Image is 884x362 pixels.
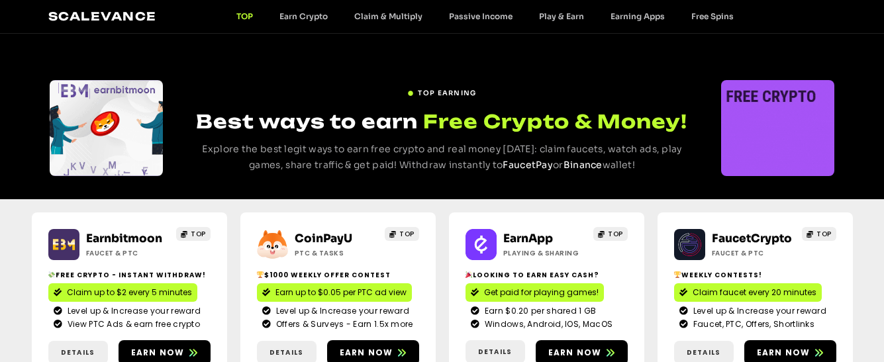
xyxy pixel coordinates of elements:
[712,248,795,258] h2: Faucet & PTC
[608,229,623,239] span: TOP
[466,283,604,302] a: Get paid for playing games!
[196,110,418,133] span: Best ways to earn
[481,318,613,330] span: Windows, Android, IOS, MacOS
[64,305,201,317] span: Level up & Increase your reward
[50,80,163,176] div: Slides
[223,11,747,21] nav: Menu
[266,11,341,21] a: Earn Crypto
[690,318,814,330] span: Faucet, PTC, Offers, Shortlinks
[597,11,678,21] a: Earning Apps
[407,83,476,98] a: TOP EARNING
[48,270,211,280] h2: Free crypto - Instant withdraw!
[503,232,553,246] a: EarnApp
[257,283,412,302] a: Earn up to $0.05 per PTC ad view
[548,347,602,359] span: Earn now
[64,318,200,330] span: View PTC Ads & earn free crypto
[191,229,206,239] span: TOP
[423,109,687,134] span: Free Crypto & Money!
[295,248,377,258] h2: ptc & Tasks
[48,9,157,23] a: Scalevance
[687,347,720,357] span: Details
[564,159,603,171] a: Binance
[187,142,697,173] p: Explore the best legit ways to earn free crypto and real money [DATE]: claim faucets, watch ads, ...
[678,11,747,21] a: Free Spins
[340,347,393,359] span: Earn now
[478,347,512,357] span: Details
[503,159,553,171] a: FaucetPay
[526,11,597,21] a: Play & Earn
[674,283,822,302] a: Claim faucet every 20 minutes
[693,287,816,298] span: Claim faucet every 20 minutes
[802,227,836,241] a: TOP
[295,232,352,246] a: CoinPayU
[48,283,197,302] a: Claim up to $2 every 5 minutes
[67,287,192,298] span: Claim up to $2 every 5 minutes
[757,347,810,359] span: Earn now
[466,270,628,280] h2: Looking to Earn Easy Cash?
[86,232,162,246] a: Earnbitmoon
[341,11,436,21] a: Claim & Multiply
[176,227,211,241] a: TOP
[86,248,169,258] h2: Faucet & PTC
[712,232,792,246] a: FaucetCrypto
[418,88,476,98] span: TOP EARNING
[275,287,407,298] span: Earn up to $0.05 per PTC ad view
[481,305,597,317] span: Earn $0.20 per shared 1 GB
[399,229,415,239] span: TOP
[223,11,266,21] a: TOP
[674,270,836,280] h2: Weekly contests!
[61,347,95,357] span: Details
[721,80,834,176] div: Slides
[131,347,185,359] span: Earn now
[257,270,419,280] h2: $1000 Weekly Offer contest
[674,271,681,278] img: 🏆
[385,227,419,241] a: TOP
[436,11,526,21] a: Passive Income
[273,305,409,317] span: Level up & Increase your reward
[503,248,586,258] h2: Playing & Sharing
[593,227,628,241] a: TOP
[273,318,413,330] span: Offers & Surveys - Earn 1.5x more
[690,305,826,317] span: Level up & Increase your reward
[816,229,832,239] span: TOP
[257,271,264,278] img: 🏆
[270,347,303,357] span: Details
[484,287,599,298] span: Get paid for playing games!
[466,271,472,278] img: 🎉
[48,271,55,278] img: 💸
